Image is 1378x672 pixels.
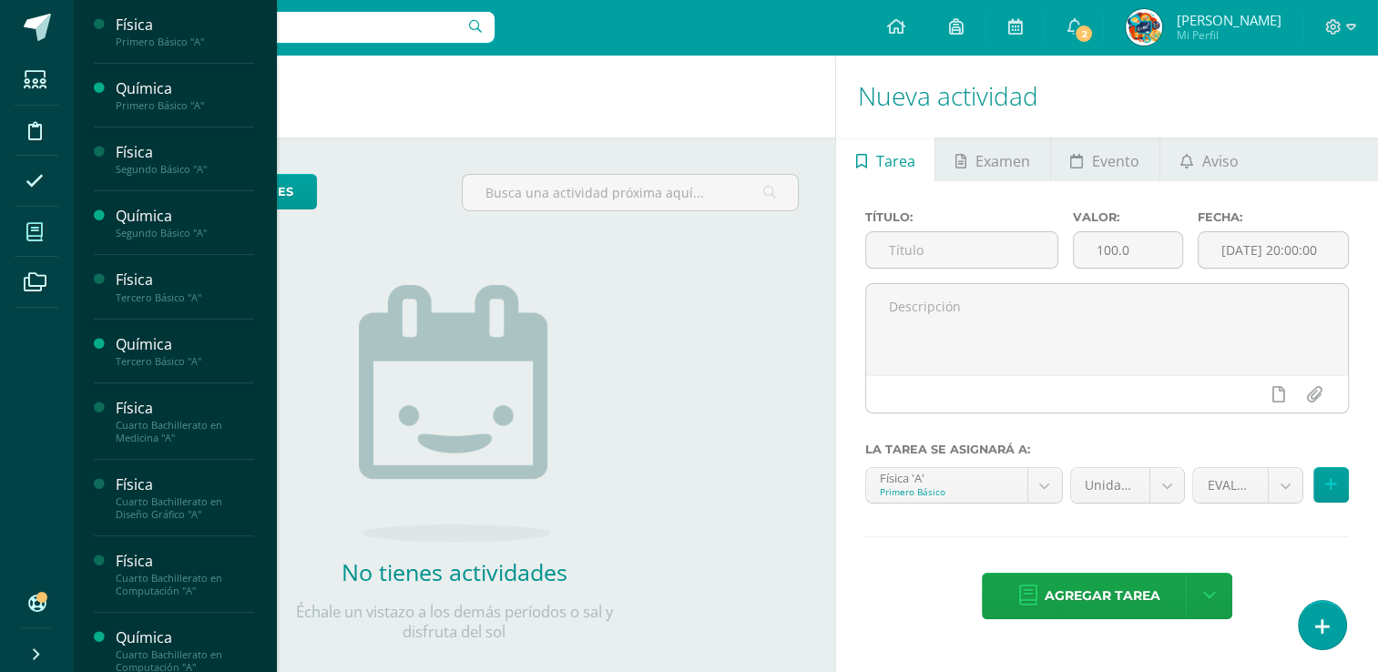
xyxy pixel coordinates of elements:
[116,551,254,597] a: FísicaCuarto Bachillerato en Computación "A"
[1092,139,1139,183] span: Evento
[116,474,254,495] div: Física
[1199,232,1348,268] input: Fecha de entrega
[116,551,254,572] div: Física
[865,210,1058,224] label: Título:
[1045,574,1160,618] span: Agregar tarea
[866,468,1061,503] a: Física 'A'Primero Básico
[116,398,254,419] div: Física
[935,137,1049,181] a: Examen
[116,474,254,521] a: FísicaCuarto Bachillerato en Diseño Gráfico "A"
[116,495,254,521] div: Cuarto Bachillerato en Diseño Gráfico "A"
[1160,137,1258,181] a: Aviso
[836,137,934,181] a: Tarea
[116,334,254,355] div: Química
[116,270,254,303] a: FísicaTercero Básico "A"
[116,36,254,48] div: Primero Básico "A"
[116,270,254,290] div: Física
[880,468,1013,485] div: Física 'A'
[1201,139,1238,183] span: Aviso
[116,163,254,176] div: Segundo Básico "A"
[463,175,799,210] input: Busca una actividad próxima aquí...
[880,485,1013,498] div: Primero Básico
[866,232,1057,268] input: Título
[116,398,254,444] a: FísicaCuarto Bachillerato en Medicina "A"
[116,334,254,368] a: QuímicaTercero Básico "A"
[272,602,637,642] p: Échale un vistazo a los demás períodos o sal y disfruta del sol
[116,15,254,48] a: FísicaPrimero Básico "A"
[116,206,254,227] div: Química
[116,419,254,444] div: Cuarto Bachillerato en Medicina "A"
[116,227,254,239] div: Segundo Básico "A"
[116,15,254,36] div: Física
[1071,468,1185,503] a: Unidad 4
[116,291,254,304] div: Tercero Básico "A"
[116,142,254,163] div: Física
[95,55,813,137] h1: Actividades
[116,78,254,99] div: Química
[1051,137,1159,181] a: Evento
[1176,11,1281,29] span: [PERSON_NAME]
[975,139,1030,183] span: Examen
[272,556,637,587] h2: No tienes actividades
[359,285,550,542] img: no_activities.png
[116,627,254,648] div: Química
[116,78,254,112] a: QuímicaPrimero Básico "A"
[1207,468,1254,503] span: EVALUACIÓN (25.0%)
[1085,468,1137,503] span: Unidad 4
[1176,27,1281,43] span: Mi Perfil
[1073,210,1183,224] label: Valor:
[116,355,254,368] div: Tercero Básico "A"
[116,142,254,176] a: FísicaSegundo Básico "A"
[1193,468,1302,503] a: EVALUACIÓN (25.0%)
[85,12,495,43] input: Busca un usuario...
[1074,24,1094,44] span: 2
[116,99,254,112] div: Primero Básico "A"
[858,55,1356,137] h1: Nueva actividad
[116,572,254,597] div: Cuarto Bachillerato en Computación "A"
[876,139,915,183] span: Tarea
[865,443,1349,456] label: La tarea se asignará a:
[1198,210,1349,224] label: Fecha:
[1074,232,1182,268] input: Puntos máximos
[116,206,254,239] a: QuímicaSegundo Básico "A"
[1126,9,1162,46] img: abd839f55beb936cabe054a18cc63a1f.png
